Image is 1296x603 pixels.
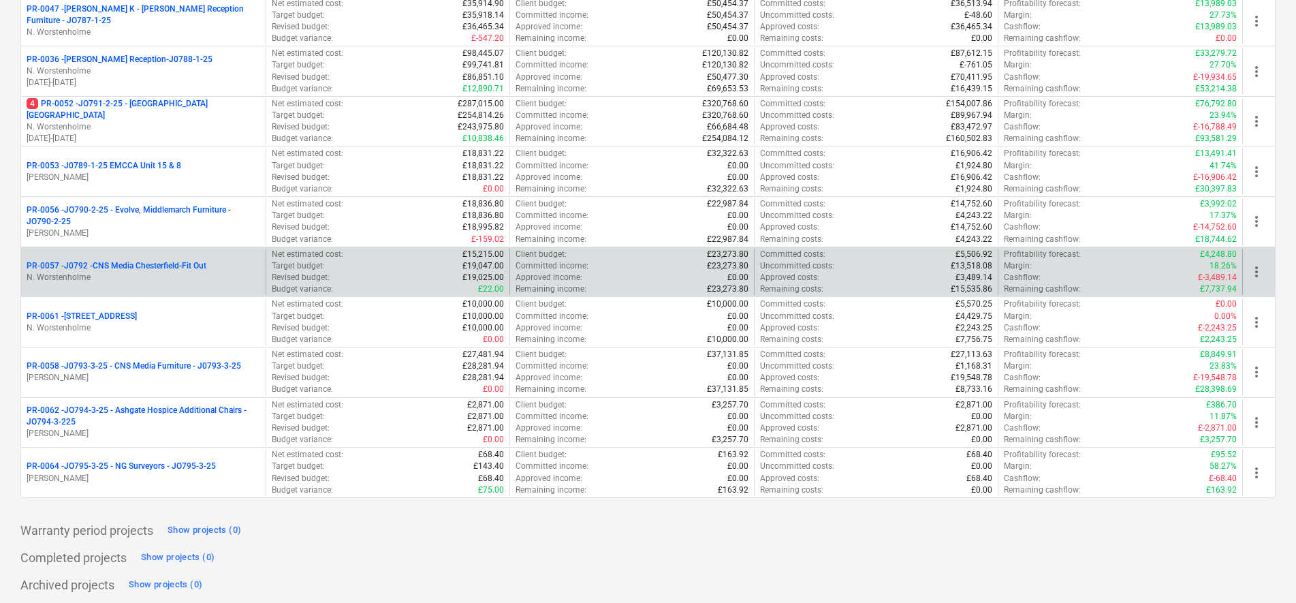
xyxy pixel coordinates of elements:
[707,72,748,83] p: £50,477.30
[272,98,343,110] p: Net estimated cost :
[707,234,748,245] p: £22,987.84
[27,461,260,484] div: PR-0064 -JO795-3-25 - NG Surveyors - JO795-3-25[PERSON_NAME]
[272,121,330,133] p: Revised budget :
[272,349,343,360] p: Net estimated cost :
[760,133,823,144] p: Remaining costs :
[1195,384,1237,395] p: £28,398.69
[760,272,819,283] p: Approved costs :
[27,77,260,89] p: [DATE] - [DATE]
[141,550,215,566] div: Show projects (0)
[1004,311,1032,322] p: Margin :
[1200,334,1237,345] p: £2,243.25
[272,260,325,272] p: Target budget :
[516,183,586,195] p: Remaining income :
[727,210,748,221] p: £0.00
[760,349,825,360] p: Committed costs :
[760,334,823,345] p: Remaining costs :
[516,360,588,372] p: Committed income :
[27,405,260,439] div: PR-0062 -JO794-3-25 - Ashgate Hospice Additional Chairs - JO794-3-225[PERSON_NAME]
[1004,349,1081,360] p: Profitability forecast :
[760,33,823,44] p: Remaining costs :
[27,3,260,27] p: PR-0047 - [PERSON_NAME] K - [PERSON_NAME] Reception Furniture - JO787-1-25
[272,198,343,210] p: Net estimated cost :
[951,72,992,83] p: £70,411.95
[516,384,586,395] p: Remaining income :
[951,221,992,233] p: £14,752.60
[1004,110,1032,121] p: Margin :
[462,210,504,221] p: £18,836.80
[707,334,748,345] p: £10,000.00
[760,210,834,221] p: Uncommitted costs :
[951,198,992,210] p: £14,752.60
[760,322,819,334] p: Approved costs :
[955,360,992,372] p: £1,168.31
[272,210,325,221] p: Target budget :
[272,59,325,71] p: Target budget :
[1210,59,1237,71] p: 27.70%
[27,473,260,484] p: [PERSON_NAME]
[483,384,504,395] p: £0.00
[727,160,748,172] p: £0.00
[516,249,567,260] p: Client budget :
[516,272,582,283] p: Approved income :
[1004,334,1081,345] p: Remaining cashflow :
[760,48,825,59] p: Committed costs :
[1200,283,1237,295] p: £7,737.94
[955,234,992,245] p: £4,243.22
[955,210,992,221] p: £4,243.22
[462,349,504,360] p: £27,481.94
[955,322,992,334] p: £2,243.25
[516,260,588,272] p: Committed income :
[27,54,212,65] p: PR-0036 - [PERSON_NAME] Reception-J0788-1-25
[951,260,992,272] p: £13,518.08
[272,83,333,95] p: Budget variance :
[27,428,260,439] p: [PERSON_NAME]
[1193,221,1237,233] p: £-14,752.60
[955,272,992,283] p: £3,489.14
[516,349,567,360] p: Client budget :
[27,160,260,183] div: PR-0053 -J0789-1-25 EMCCA Unit 15 & 8[PERSON_NAME]
[955,183,992,195] p: £1,924.80
[462,133,504,144] p: £10,838.46
[760,298,825,310] p: Committed costs :
[951,48,992,59] p: £87,612.15
[1004,172,1041,183] p: Cashflow :
[1198,272,1237,283] p: £-3,489.14
[1195,48,1237,59] p: £33,279.72
[760,21,819,33] p: Approved costs :
[27,172,260,183] p: [PERSON_NAME]
[516,133,586,144] p: Remaining income :
[1004,48,1081,59] p: Profitability forecast :
[760,384,823,395] p: Remaining costs :
[707,260,748,272] p: £23,273.80
[516,110,588,121] p: Committed income :
[1004,183,1081,195] p: Remaining cashflow :
[955,160,992,172] p: £1,924.80
[707,298,748,310] p: £10,000.00
[516,210,588,221] p: Committed income :
[138,547,218,569] button: Show projects (0)
[272,234,333,245] p: Budget variance :
[1214,311,1237,322] p: 0.00%
[1004,221,1041,233] p: Cashflow :
[1210,260,1237,272] p: 18.26%
[707,183,748,195] p: £32,322.63
[1248,364,1265,380] span: more_vert
[462,148,504,159] p: £18,831.22
[1210,210,1237,221] p: 17.37%
[27,405,260,428] p: PR-0062 - JO794-3-25 - Ashgate Hospice Additional Chairs - JO794-3-225
[516,160,588,172] p: Committed income :
[707,83,748,95] p: £69,653.53
[272,33,333,44] p: Budget variance :
[462,160,504,172] p: £18,831.22
[1004,83,1081,95] p: Remaining cashflow :
[516,21,582,33] p: Approved income :
[1193,172,1237,183] p: £-16,906.42
[516,372,582,384] p: Approved income :
[1200,249,1237,260] p: £4,248.80
[951,121,992,133] p: £83,472.97
[27,360,260,384] div: PR-0058 -J0793-3-25 - CNS Media Furniture - J0793-3-25[PERSON_NAME]
[1004,33,1081,44] p: Remaining cashflow :
[272,172,330,183] p: Revised budget :
[462,72,504,83] p: £86,851.10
